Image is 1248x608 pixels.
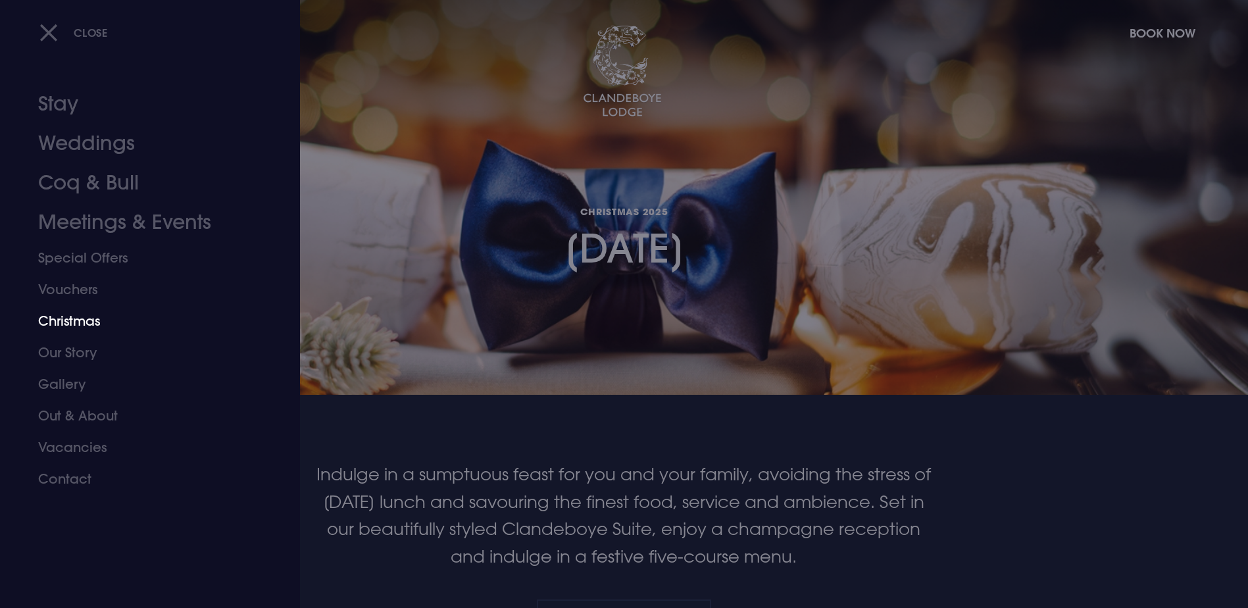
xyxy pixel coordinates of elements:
a: Vouchers [38,274,246,305]
a: Out & About [38,400,246,432]
a: Contact [38,463,246,495]
span: Close [74,26,108,39]
a: Meetings & Events [38,203,246,242]
button: Close [39,19,108,46]
a: Coq & Bull [38,163,246,203]
a: Stay [38,84,246,124]
a: Special Offers [38,242,246,274]
a: Christmas [38,305,246,337]
a: Weddings [38,124,246,163]
a: Our Story [38,337,246,368]
a: Vacancies [38,432,246,463]
a: Gallery [38,368,246,400]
